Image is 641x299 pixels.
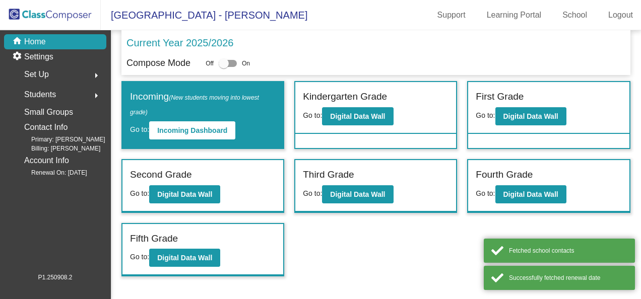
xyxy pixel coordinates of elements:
[476,111,495,119] span: Go to:
[330,190,385,198] b: Digital Data Wall
[206,59,214,68] span: Off
[15,135,105,144] span: Primary: [PERSON_NAME]
[130,232,178,246] label: Fifth Grade
[503,112,558,120] b: Digital Data Wall
[157,126,227,134] b: Incoming Dashboard
[495,185,566,203] button: Digital Data Wall
[130,90,276,118] label: Incoming
[130,125,149,133] span: Go to:
[126,35,233,50] p: Current Year 2025/2026
[24,36,46,48] p: Home
[242,59,250,68] span: On
[90,90,102,102] mat-icon: arrow_right
[476,168,533,182] label: Fourth Grade
[149,185,220,203] button: Digital Data Wall
[476,189,495,197] span: Go to:
[24,88,56,102] span: Students
[503,190,558,198] b: Digital Data Wall
[24,154,69,168] p: Account Info
[322,185,393,203] button: Digital Data Wall
[303,111,322,119] span: Go to:
[149,249,220,267] button: Digital Data Wall
[479,7,550,23] a: Learning Portal
[12,36,24,48] mat-icon: home
[303,189,322,197] span: Go to:
[554,7,595,23] a: School
[24,67,49,82] span: Set Up
[322,107,393,125] button: Digital Data Wall
[149,121,235,139] button: Incoming Dashboard
[130,94,259,116] span: (New students moving into lowest grade)
[476,90,524,104] label: First Grade
[90,69,102,82] mat-icon: arrow_right
[130,189,149,197] span: Go to:
[509,273,627,282] div: Successfully fetched renewal date
[600,7,641,23] a: Logout
[509,246,627,255] div: Fetched school contacts
[130,168,192,182] label: Second Grade
[15,144,100,153] span: Billing: [PERSON_NAME]
[157,190,212,198] b: Digital Data Wall
[12,51,24,63] mat-icon: settings
[303,168,354,182] label: Third Grade
[24,51,53,63] p: Settings
[429,7,474,23] a: Support
[303,90,387,104] label: Kindergarten Grade
[24,105,73,119] p: Small Groups
[495,107,566,125] button: Digital Data Wall
[130,253,149,261] span: Go to:
[24,120,68,134] p: Contact Info
[101,7,307,23] span: [GEOGRAPHIC_DATA] - [PERSON_NAME]
[157,254,212,262] b: Digital Data Wall
[330,112,385,120] b: Digital Data Wall
[15,168,87,177] span: Renewal On: [DATE]
[126,56,190,70] p: Compose Mode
